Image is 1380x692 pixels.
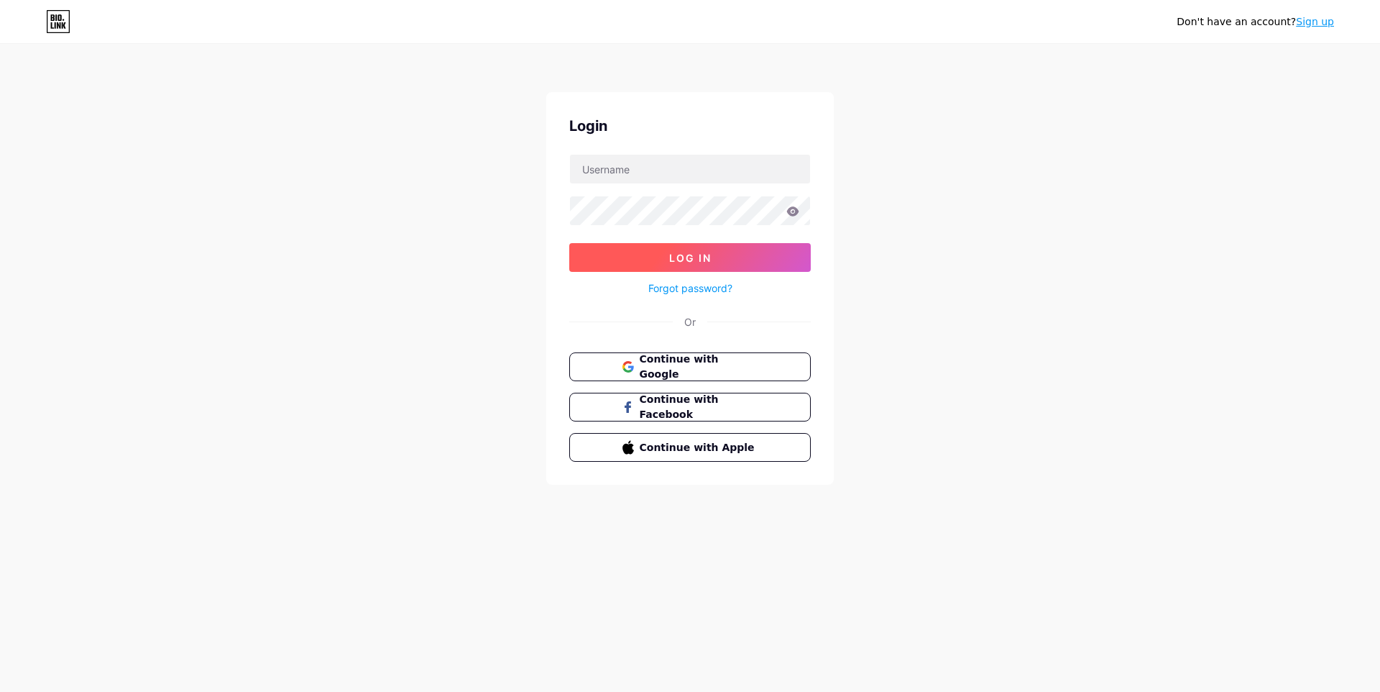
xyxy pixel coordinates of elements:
[570,155,810,183] input: Username
[640,392,758,422] span: Continue with Facebook
[684,314,696,329] div: Or
[569,433,811,462] button: Continue with Apple
[1177,14,1334,29] div: Don't have an account?
[640,440,758,455] span: Continue with Apple
[569,115,811,137] div: Login
[640,352,758,382] span: Continue with Google
[1296,16,1334,27] a: Sign up
[569,352,811,381] button: Continue with Google
[669,252,712,264] span: Log In
[648,281,732,296] a: Forgot password?
[569,243,811,272] button: Log In
[569,393,811,422] button: Continue with Facebook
